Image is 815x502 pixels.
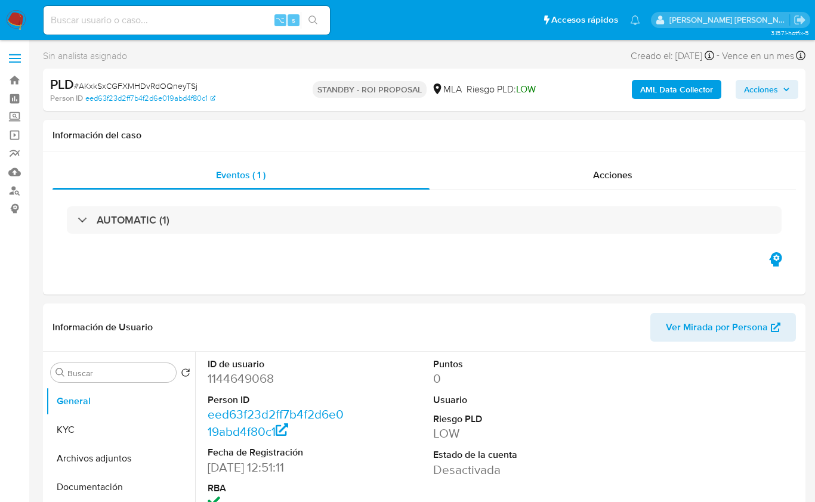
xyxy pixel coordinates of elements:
[208,446,346,459] dt: Fecha de Registración
[181,368,190,381] button: Volver al orden por defecto
[67,206,782,234] div: AUTOMATIC (1)
[650,313,796,342] button: Ver Mirada por Persona
[736,80,798,99] button: Acciones
[744,80,778,99] span: Acciones
[722,49,794,63] span: Vence en un mes
[208,393,346,407] dt: Person ID
[433,425,572,442] dd: LOW
[717,48,720,64] span: -
[516,82,536,96] span: LOW
[53,321,153,333] h1: Información de Usuario
[433,413,572,426] dt: Riesgo PLD
[666,313,768,342] span: Ver Mirada por Persona
[50,75,74,94] b: PLD
[632,80,721,99] button: AML Data Collector
[669,14,790,26] p: jian.marin@mercadolibre.com
[433,393,572,407] dt: Usuario
[433,370,572,387] dd: 0
[301,12,325,29] button: search-icon
[46,416,195,444] button: KYC
[631,48,714,64] div: Creado el: [DATE]
[97,213,169,227] h3: AUTOMATIC (1)
[794,14,806,26] a: Salir
[216,168,266,182] span: Eventos ( 1 )
[551,14,618,26] span: Accesos rápidos
[74,80,197,92] span: # AKxkSxCGFXMHDvRdOQneyTSj
[433,461,572,478] dd: Desactivada
[433,448,572,461] dt: Estado de la cuenta
[292,14,295,26] span: s
[313,81,427,98] p: STANDBY - ROI PROPOSAL
[431,83,462,96] div: MLA
[50,93,83,104] b: Person ID
[85,93,215,104] a: eed63f23d2ff7b4f2d6e019abd4f80c1
[208,370,346,387] dd: 1144649068
[46,387,195,416] button: General
[593,168,632,182] span: Acciones
[208,405,344,439] a: eed63f23d2ff7b4f2d6e019abd4f80c1
[67,368,171,379] input: Buscar
[467,83,536,96] span: Riesgo PLD:
[208,459,346,476] dd: [DATE] 12:51:11
[55,368,65,377] button: Buscar
[630,15,640,25] a: Notificaciones
[46,444,195,473] button: Archivos adjuntos
[433,358,572,371] dt: Puntos
[640,80,713,99] b: AML Data Collector
[276,14,285,26] span: ⌥
[46,473,195,501] button: Documentación
[208,358,346,371] dt: ID de usuario
[208,482,346,495] dt: RBA
[43,49,127,63] span: Sin analista asignado
[53,129,796,141] h1: Información del caso
[44,13,330,28] input: Buscar usuario o caso...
